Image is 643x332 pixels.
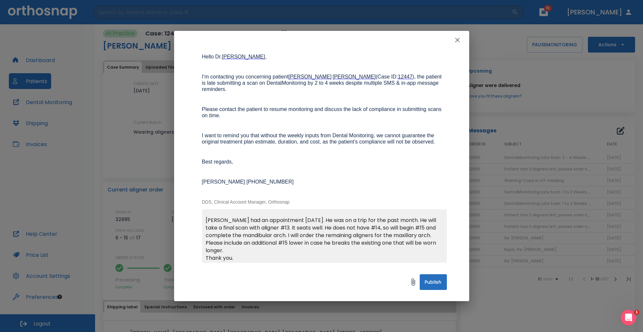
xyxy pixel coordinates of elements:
span: [PERSON_NAME] [332,74,376,79]
a: 12447 [398,74,412,80]
span: [PERSON_NAME] [PHONE_NUMBER] [202,179,294,185]
button: Publish [420,274,447,290]
a: [PERSON_NAME] [289,74,332,80]
span: [PERSON_NAME] [222,54,265,59]
span: 12447 [398,74,412,79]
span: 1 [634,310,639,315]
span: I want to remind you that without the weekly inputs from Dental Monitoring, we cannot guarantee t... [202,133,436,144]
span: DDS, Clinical Account Manager, Orthosnap [202,199,290,205]
iframe: Intercom live chat [621,310,636,325]
span: I’m contacting you concerning patient [202,74,289,79]
span: [PERSON_NAME] [289,74,332,79]
a: [PERSON_NAME] [332,74,376,80]
span: Please contact the patient to resume monitoring and discuss the lack of compliance in submitting ... [202,106,443,118]
span: , [265,54,266,59]
span: (Case ID: [376,74,398,79]
span: Best regards, [202,159,233,165]
span: Hello Dr. [202,54,222,59]
a: [PERSON_NAME] [222,54,265,60]
span: ), the patient is late submitting a scan on DentalMonitoring by 2 to 4 weeks despite multiple SMS... [202,74,443,92]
